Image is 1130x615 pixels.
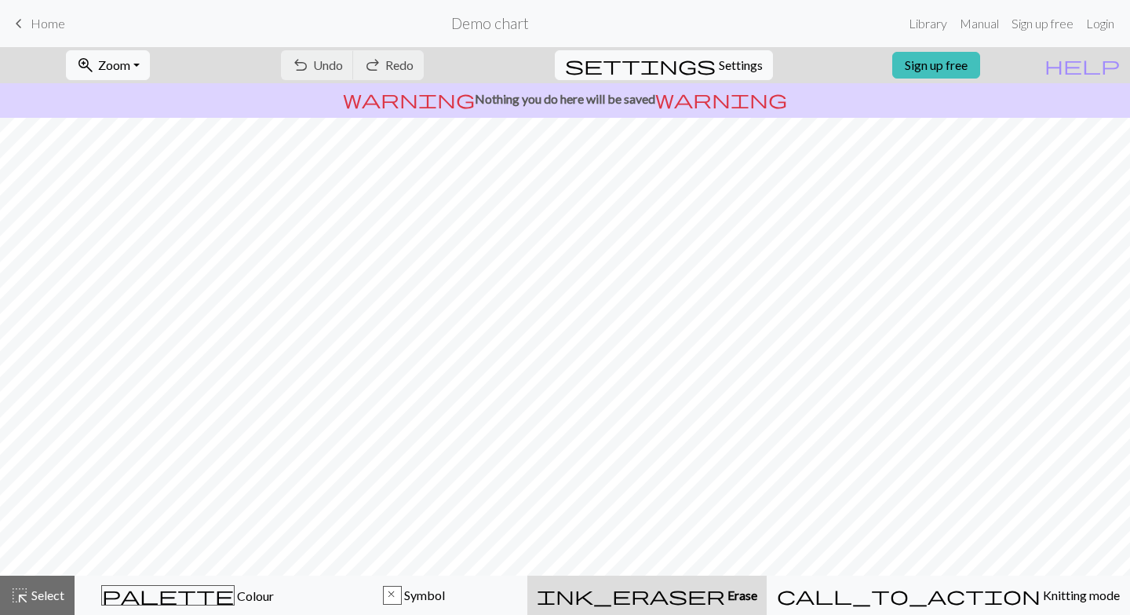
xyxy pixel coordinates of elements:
span: Home [31,16,65,31]
span: highlight_alt [10,584,29,606]
a: Manual [953,8,1005,39]
span: Colour [235,588,274,603]
span: ink_eraser [537,584,725,606]
span: zoom_in [76,54,95,76]
h2: Demo chart [451,14,529,32]
a: Library [902,8,953,39]
span: warning [655,88,787,110]
span: call_to_action [777,584,1041,606]
span: Symbol [402,588,445,602]
button: Erase [527,576,767,615]
a: Sign up free [1005,8,1080,39]
a: Home [9,10,65,37]
span: help [1044,54,1120,76]
button: Zoom [66,50,150,80]
a: Login [1080,8,1121,39]
span: Select [29,588,64,602]
button: Colour [75,576,301,615]
span: Erase [725,588,757,602]
span: warning [343,88,475,110]
div: x [384,587,401,606]
span: Zoom [98,57,130,72]
span: settings [565,54,716,76]
span: palette [102,584,234,606]
button: SettingsSettings [555,50,773,80]
a: Sign up free [892,52,980,79]
span: keyboard_arrow_left [9,13,28,35]
span: Settings [719,56,763,75]
span: Knitting mode [1041,588,1120,602]
i: Settings [565,56,716,75]
p: Nothing you do here will be saved [6,90,1124,108]
button: Knitting mode [767,576,1130,615]
button: x Symbol [301,576,528,615]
